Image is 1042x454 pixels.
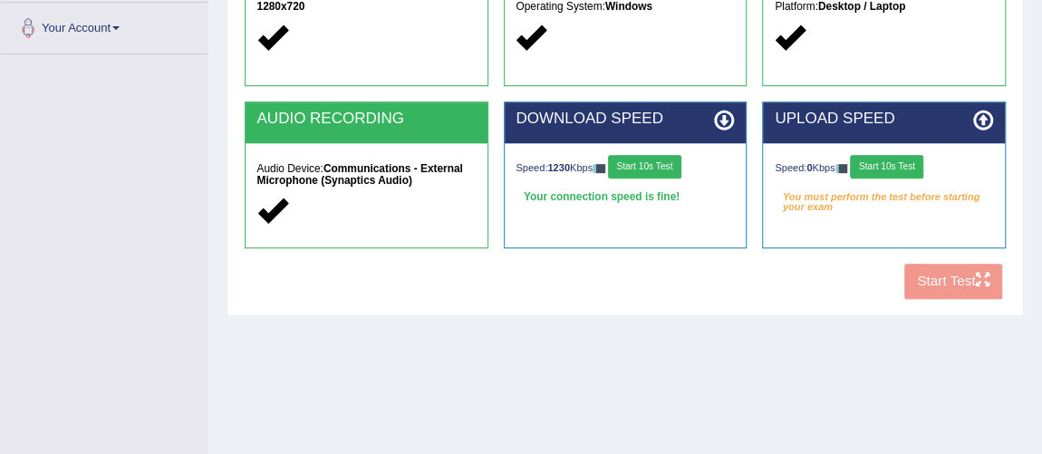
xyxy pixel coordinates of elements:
h2: DOWNLOAD SPEED [516,111,734,128]
h2: UPLOAD SPEED [775,111,993,128]
h2: AUDIO RECORDING [256,111,475,128]
strong: 1230 [547,162,570,173]
em: You must perform the test before starting your exam [775,186,993,209]
div: Your connection speed is fine! [516,186,734,209]
img: ajax-loader-fb-connection.gif [593,164,605,172]
h5: Operating System: [516,1,734,13]
strong: 0 [806,162,812,173]
button: Start 10s Test [850,155,923,179]
div: Speed: Kbps [775,155,993,182]
img: ajax-loader-fb-connection.gif [835,164,848,172]
strong: Communications - External Microphone (Synaptics Audio) [256,162,462,187]
h5: Platform: [775,1,993,13]
div: Speed: Kbps [516,155,734,182]
button: Start 10s Test [608,155,681,179]
h5: Audio Device: [256,163,475,187]
a: Your Account [1,3,207,48]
